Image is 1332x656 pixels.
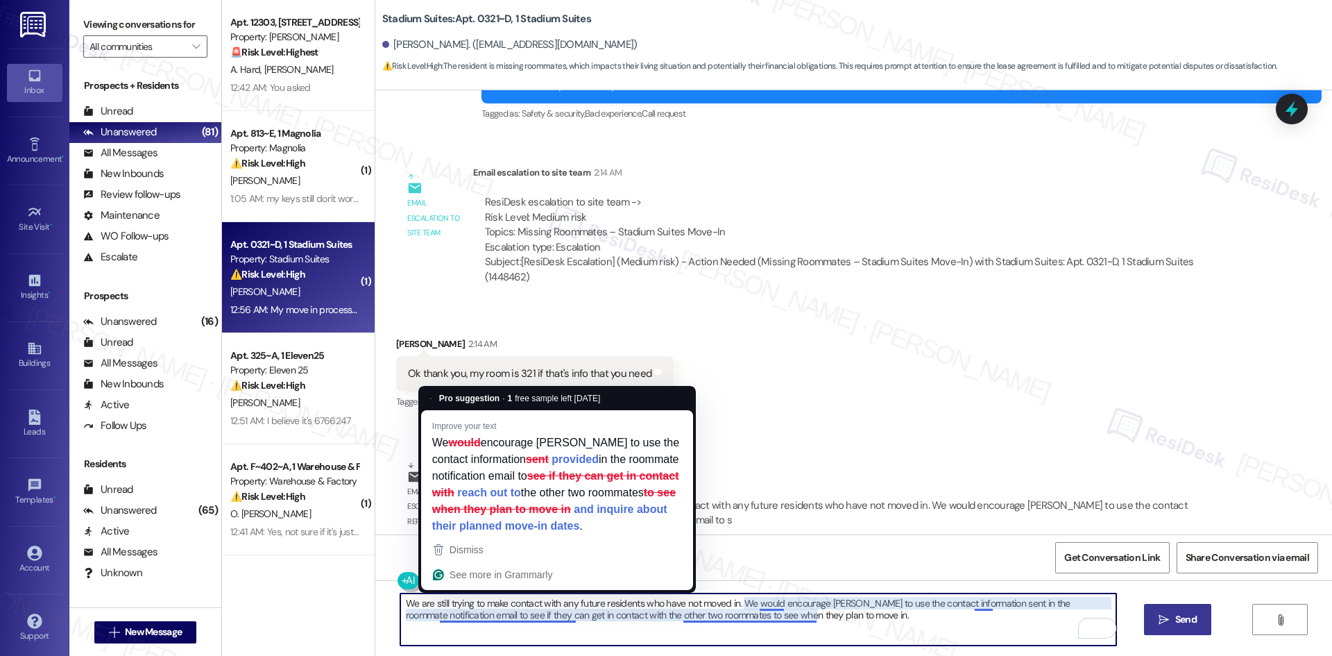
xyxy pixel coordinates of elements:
div: WO Follow-ups [83,229,169,244]
strong: ⚠️ Risk Level: High [230,268,305,280]
button: New Message [94,621,197,644]
div: Apt. 325~A, 1 Eleven25 [230,348,359,363]
span: [PERSON_NAME] [230,396,300,409]
div: New Inbounds [83,167,164,181]
div: Ok thank you, my room is 321 if that's info that you need [408,367,651,381]
div: (81) [198,121,221,143]
div: Email escalation to site team [473,165,1236,185]
span: [PERSON_NAME] [230,174,300,187]
strong: 🚨 Risk Level: Highest [230,46,318,58]
span: • [50,220,52,230]
div: Tagged as: [396,392,674,412]
div: [PERSON_NAME]. ([EMAIL_ADDRESS][DOMAIN_NAME]) [382,37,638,52]
div: Active [83,524,130,539]
span: A. Hard [230,63,264,76]
strong: ⚠️ Risk Level: High [230,157,305,169]
span: [PERSON_NAME] [264,63,334,76]
div: ResiDesk escalation to site team -> Risk Level: Medium risk Topics: Missing Roommates – Stadium S... [485,195,1224,255]
div: Unanswered [83,125,157,140]
div: 1:05 AM: my keys still don't work for the front door. we have made several complaints and several... [230,192,690,205]
div: Escalate [83,250,137,264]
div: 12:42 AM: You asked [230,81,311,94]
span: Share Conversation via email [1186,550,1309,565]
div: New Inbounds [83,377,164,392]
span: O. [PERSON_NAME] [230,507,311,520]
a: Insights • [7,269,62,306]
div: (16) [198,311,221,333]
strong: ⚠️ Risk Level: High [230,379,305,392]
div: [PERSON_NAME] [396,337,674,356]
button: Share Conversation via email [1177,542,1318,573]
div: 2:14 AM [590,165,622,180]
label: Viewing conversations for [83,14,207,35]
span: Safety & security , [522,108,585,119]
div: Unread [83,104,133,119]
a: Templates • [7,473,62,511]
div: Property: [PERSON_NAME] [230,30,359,44]
div: Maintenance [83,208,160,223]
span: • [53,493,55,503]
a: Leads [7,405,62,443]
div: (65) [195,500,221,521]
button: Send [1144,604,1211,635]
div: Unread [83,335,133,350]
span: • [48,288,50,298]
span: Call request [642,108,685,119]
div: ResiDesk escalation reply -> Good afternoon, We are still trying to make contact with any future ... [485,484,1188,528]
div: 12:56 AM: My move in process wasn't a problem, I just don't have my roommates it's just me and on... [230,303,835,316]
div: 12:41 AM: Yes, not sure if it's just my unit or if everything is down [230,525,481,538]
b: Stadium Suites: Apt. 0321~D, 1 Stadium Suites [382,12,591,26]
div: Property: Warehouse & Factory [230,474,359,489]
span: : The resident is missing roommates, which impacts their living situation and potentially their f... [382,59,1277,74]
div: Email escalation to site team [407,196,461,240]
div: Unanswered [83,503,157,518]
strong: ⚠️ Risk Level: High [382,60,442,72]
i:  [1275,614,1286,625]
div: Tagged as: [481,103,1322,124]
div: All Messages [83,545,157,560]
div: Property: Stadium Suites [230,252,359,267]
span: • [62,152,64,162]
div: All Messages [83,356,157,371]
div: Email escalation reply [407,485,461,529]
div: 2:14 AM [465,337,496,351]
span: Bad experience , [585,108,642,119]
i:  [109,627,119,638]
div: Apt. 12303, [STREET_ADDRESS] [230,15,359,30]
div: Active [83,398,130,412]
textarea: To enrich screen reader interactions, please activate Accessibility in Grammarly extension settings [400,594,1116,646]
strong: ⚠️ Risk Level: High [230,490,305,503]
input: All communities [89,35,185,58]
div: Apt. F~402~A, 1 Warehouse & Factory [230,460,359,474]
a: Site Visit • [7,201,62,238]
span: [PERSON_NAME] [230,285,300,298]
a: Account [7,541,62,579]
div: ResiDesk Escalation - Reply From Site Team [473,454,1236,473]
div: Unknown [83,566,142,580]
div: All Messages [83,146,157,160]
span: New Message [125,625,182,639]
i:  [192,41,200,52]
div: Subject: [ResiDesk Escalation] (Medium risk) - Action Needed (Missing Roommates – Stadium Suites ... [485,255,1224,285]
button: Get Conversation Link [1055,542,1169,573]
div: Review follow-ups [83,187,180,202]
div: Property: Eleven 25 [230,363,359,378]
div: Apt. 813~E, 1 Magnolia [230,126,359,141]
div: Unanswered [83,314,157,329]
div: 12:51 AM: I believe it's 6766247 [230,414,351,427]
div: Residents [69,457,221,471]
div: Follow Ups [83,419,147,433]
a: Support [7,609,62,647]
a: Buildings [7,337,62,374]
div: Unread [83,482,133,497]
span: Get Conversation Link [1064,550,1160,565]
div: Property: Magnolia [230,141,359,155]
a: Inbox [7,64,62,101]
i:  [1159,614,1169,625]
img: ResiDesk Logo [20,12,49,37]
span: Send [1175,612,1197,627]
div: Prospects + Residents [69,78,221,93]
div: Prospects [69,289,221,303]
div: Apt. 0321~D, 1 Stadium Suites [230,237,359,252]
